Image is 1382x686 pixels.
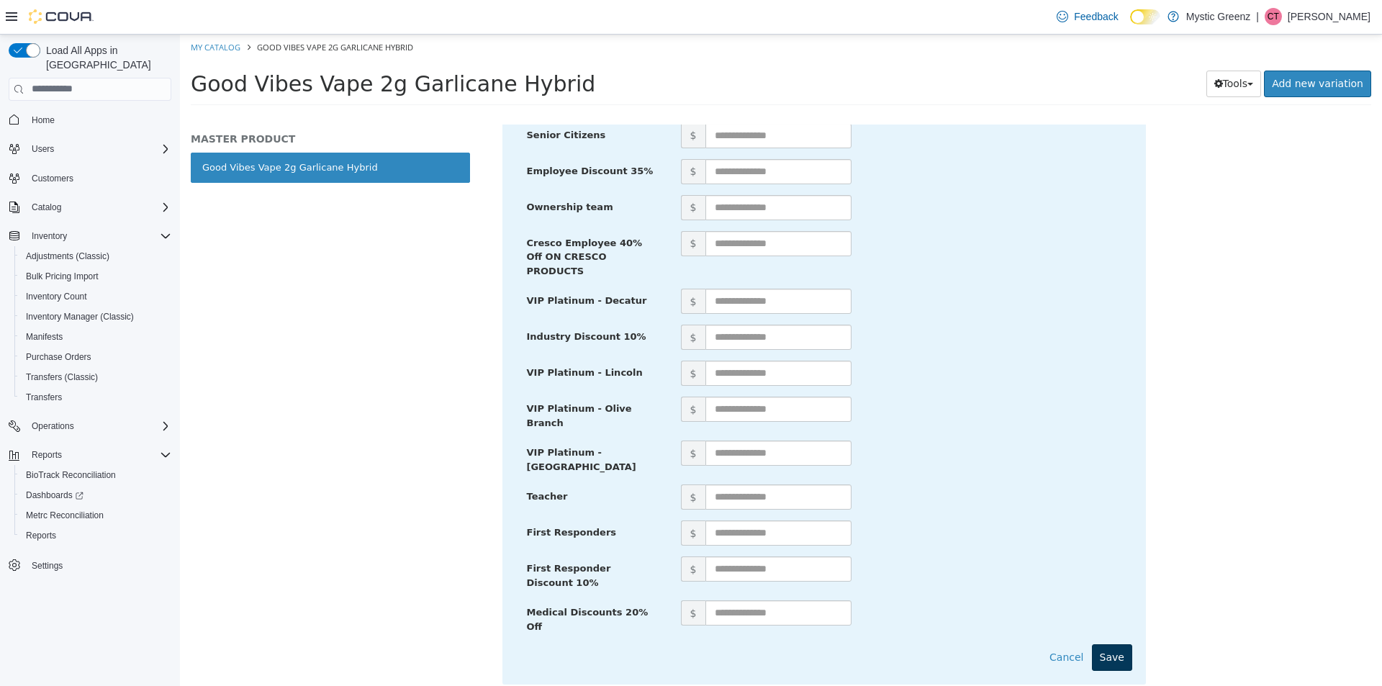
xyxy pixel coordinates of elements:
span: Purchase Orders [26,351,91,363]
span: Purchase Orders [20,348,171,366]
button: Operations [26,418,80,435]
span: Dark Mode [1130,24,1131,25]
span: Transfers [20,389,171,406]
a: Purchase Orders [20,348,97,366]
span: First Responders [347,492,437,503]
span: Operations [26,418,171,435]
span: $ [501,89,525,114]
span: $ [501,406,525,431]
a: Settings [26,557,68,574]
button: Reports [26,446,68,464]
span: CT [1268,8,1279,25]
span: Operations [32,420,74,432]
button: Cancel [862,610,911,636]
span: Manifests [20,328,171,346]
button: Manifests [14,327,177,347]
span: Good Vibes Vape 2g Garlicane Hybrid [77,7,233,18]
span: VIP Platinum - Decatur [347,261,467,271]
a: Home [26,112,60,129]
span: Catalog [32,202,61,213]
span: Transfers (Classic) [26,371,98,383]
nav: Complex example [9,104,171,613]
button: Inventory [3,226,177,246]
span: Teacher [347,456,388,467]
span: Inventory [26,227,171,245]
button: Metrc Reconciliation [14,505,177,525]
span: Inventory Count [26,291,87,302]
span: Home [32,114,55,126]
button: Users [3,139,177,159]
span: $ [501,161,525,186]
a: Bulk Pricing Import [20,268,104,285]
button: Home [3,109,177,130]
span: Reports [20,527,171,544]
button: Reports [14,525,177,546]
span: Load All Apps in [GEOGRAPHIC_DATA] [40,43,171,72]
span: Reports [26,446,171,464]
a: Good Vibes Vape 2g Garlicane Hybrid [11,118,290,148]
span: Employee Discount 35% [347,131,474,142]
button: Inventory Manager (Classic) [14,307,177,327]
h5: MASTER PRODUCT [11,98,290,111]
button: BioTrack Reconciliation [14,465,177,485]
a: Customers [26,170,79,187]
span: Ownership team [347,167,433,178]
span: Bulk Pricing Import [20,268,171,285]
span: $ [501,125,525,150]
span: Transfers [26,392,62,403]
span: Users [32,143,54,155]
span: Medical Discounts 20% Off [347,572,469,597]
button: Bulk Pricing Import [14,266,177,286]
a: Transfers [20,389,68,406]
span: Customers [32,173,73,184]
button: Tools [1026,36,1082,63]
span: Inventory Count [20,288,171,305]
button: Transfers [14,387,177,407]
span: VIP Platinum - Lincoln [347,333,463,343]
span: $ [501,450,525,475]
button: Transfers (Classic) [14,367,177,387]
input: Dark Mode [1130,9,1160,24]
span: Adjustments (Classic) [20,248,171,265]
span: Senior Citizens [347,95,426,106]
button: Adjustments (Classic) [14,246,177,266]
span: Inventory [32,230,67,242]
span: Adjustments (Classic) [26,251,109,262]
span: Inventory Manager (Classic) [20,308,171,325]
button: Purchase Orders [14,347,177,367]
a: Transfers (Classic) [20,369,104,386]
button: Save [912,610,952,636]
a: Reports [20,527,62,544]
a: Metrc Reconciliation [20,507,109,524]
a: My Catalog [11,7,60,18]
span: $ [501,486,525,511]
img: Cova [29,9,94,24]
span: Settings [32,560,63,572]
div: Carli Turner [1265,8,1282,25]
span: Cresco Employee 40% Off ON CRESCO PRODUCTS [347,203,463,242]
span: Feedback [1074,9,1118,24]
span: Manifests [26,331,63,343]
span: Settings [26,556,171,574]
a: Inventory Count [20,288,93,305]
a: Add new variation [1084,36,1191,63]
span: $ [501,566,525,591]
a: Manifests [20,328,68,346]
span: Transfers (Classic) [20,369,171,386]
span: Customers [26,169,171,187]
button: Reports [3,445,177,465]
span: Metrc Reconciliation [20,507,171,524]
p: | [1256,8,1259,25]
span: Users [26,140,171,158]
span: BioTrack Reconciliation [26,469,116,481]
span: Inventory Manager (Classic) [26,311,134,322]
button: Catalog [26,199,67,216]
span: Reports [32,449,62,461]
span: Dashboards [20,487,171,504]
span: $ [501,197,525,222]
span: VIP Platinum - Olive Branch [347,369,452,394]
p: [PERSON_NAME] [1288,8,1370,25]
span: $ [501,290,525,315]
span: Catalog [26,199,171,216]
span: Good Vibes Vape 2g Garlicane Hybrid [11,37,415,62]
